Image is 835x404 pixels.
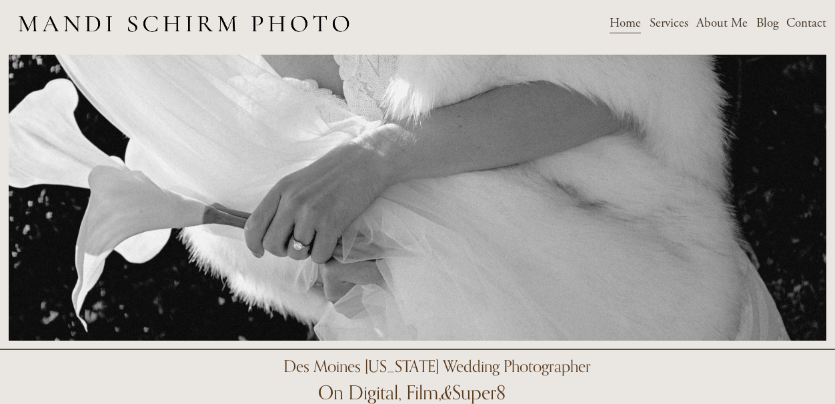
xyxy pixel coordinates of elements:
[650,12,688,35] a: folder dropdown
[283,358,591,374] h1: Des Moines [US_STATE] Wedding Photographer
[610,12,641,35] a: Home
[9,55,827,341] img: Film-24.jpg
[650,13,688,33] span: Services
[786,12,826,35] a: Contact
[696,12,748,35] a: About Me
[9,1,359,45] img: Des Moines Wedding Photographer - Mandi Schirm Photo
[756,12,778,35] a: Blog
[318,383,506,403] h1: On Digital, Film, Super8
